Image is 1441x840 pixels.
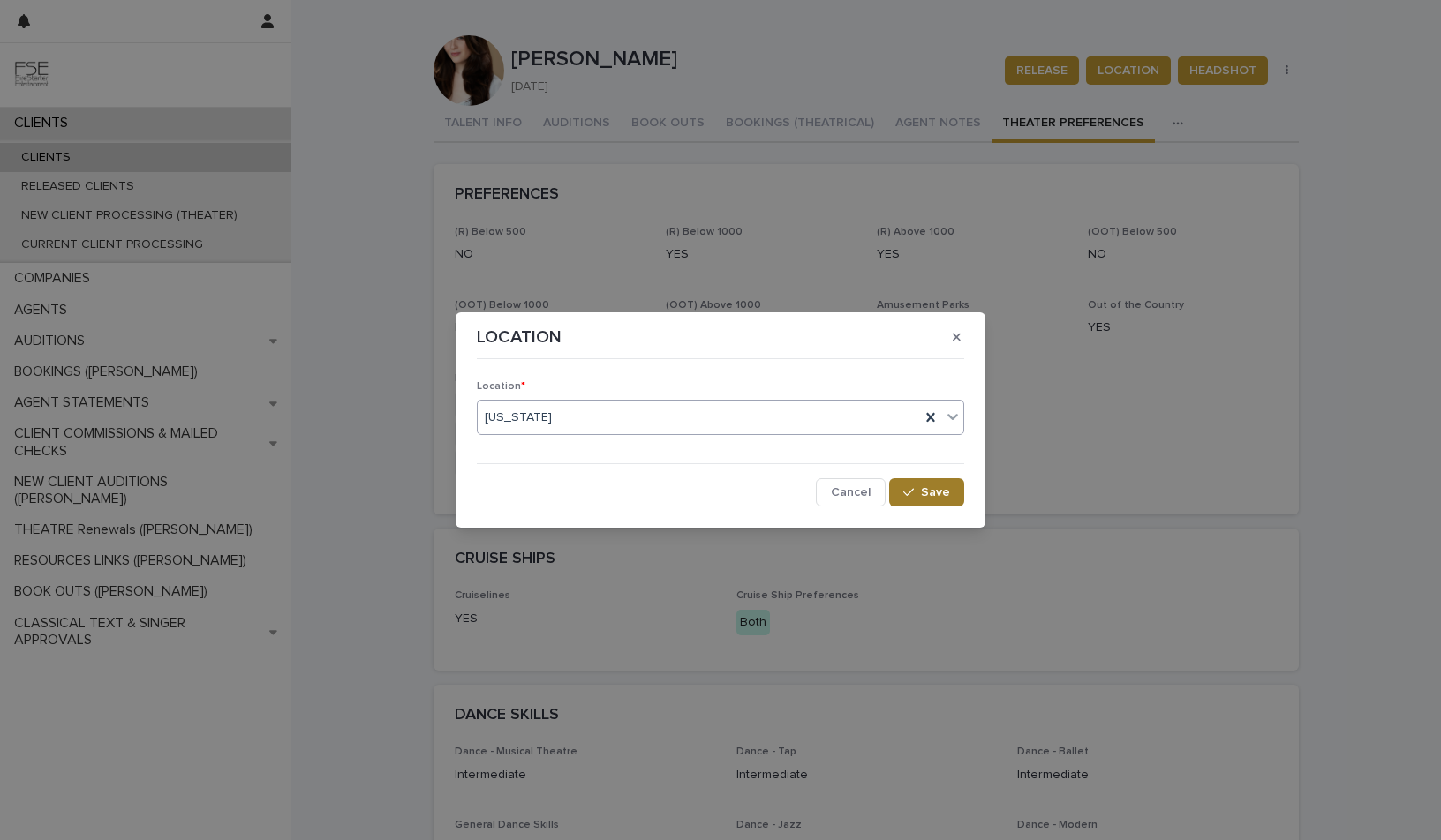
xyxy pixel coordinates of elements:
p: LOCATION [477,326,562,348]
span: Cancel [831,486,871,499]
span: [US_STATE] [485,409,552,427]
span: Location [477,381,525,392]
button: Cancel [816,478,886,506]
span: Save [921,486,950,499]
button: Save [889,478,964,506]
